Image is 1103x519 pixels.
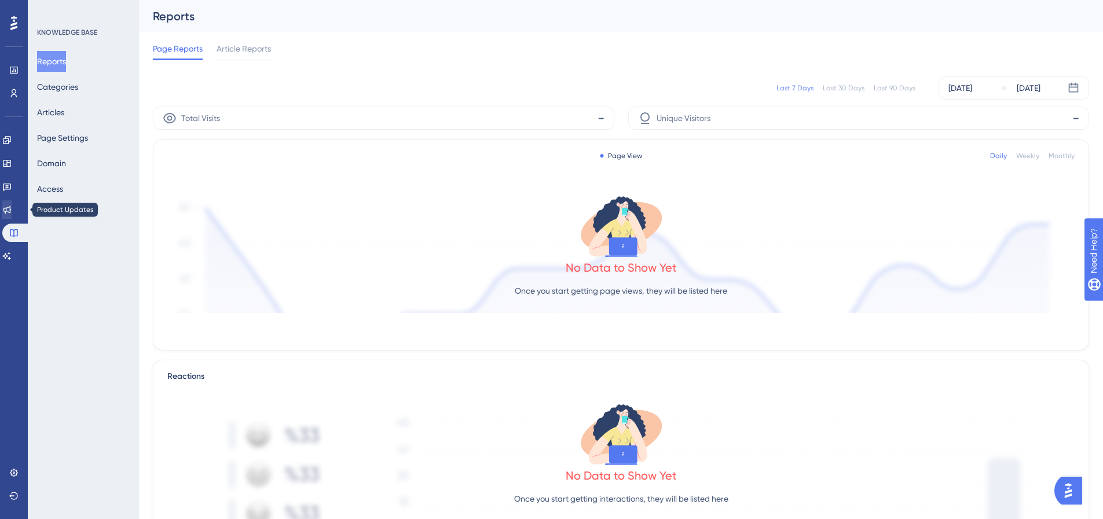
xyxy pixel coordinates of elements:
[657,111,710,125] span: Unique Visitors
[37,178,63,199] button: Access
[600,151,642,160] div: Page View
[37,153,66,174] button: Domain
[37,102,64,123] button: Articles
[566,467,677,484] div: No Data to Show Yet
[515,284,727,298] p: Once you start getting page views, they will be listed here
[874,83,915,93] div: Last 90 Days
[566,259,677,276] div: No Data to Show Yet
[1049,151,1075,160] div: Monthly
[948,81,972,95] div: [DATE]
[153,8,1060,24] div: Reports
[598,109,604,127] span: -
[990,151,1007,160] div: Daily
[37,76,78,97] button: Categories
[37,28,97,37] div: KNOWLEDGE BASE
[823,83,864,93] div: Last 30 Days
[181,111,220,125] span: Total Visits
[1017,81,1040,95] div: [DATE]
[167,370,1075,383] div: Reactions
[1016,151,1039,160] div: Weekly
[1072,109,1079,127] span: -
[217,42,271,56] span: Article Reports
[776,83,813,93] div: Last 7 Days
[27,3,72,17] span: Need Help?
[153,42,203,56] span: Page Reports
[1054,473,1089,508] iframe: UserGuiding AI Assistant Launcher
[37,51,66,72] button: Reports
[514,492,728,506] p: Once you start getting interactions, they will be listed here
[37,127,88,148] button: Page Settings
